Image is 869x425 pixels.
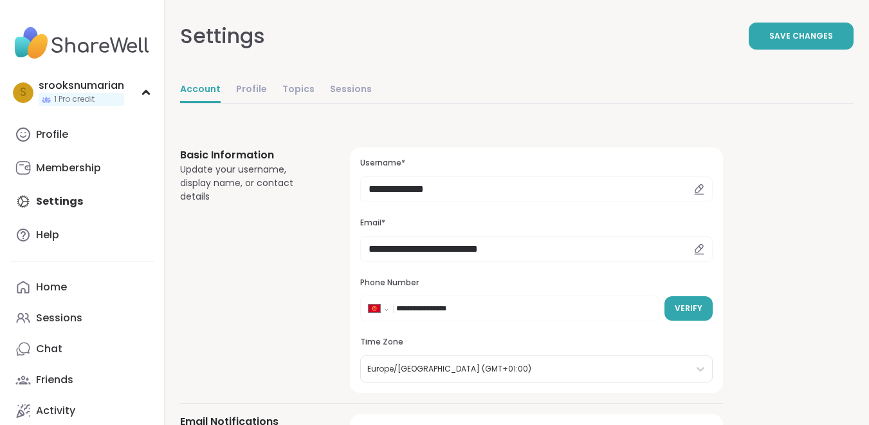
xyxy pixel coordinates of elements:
[282,77,315,103] a: Topics
[36,404,75,418] div: Activity
[36,127,68,142] div: Profile
[36,373,73,387] div: Friends
[36,228,59,242] div: Help
[36,342,62,356] div: Chat
[664,296,713,321] button: Verify
[10,153,154,184] a: Membership
[360,337,713,348] h3: Time Zone
[10,303,154,334] a: Sessions
[675,303,702,314] span: Verify
[180,147,319,163] h3: Basic Information
[180,77,221,103] a: Account
[10,220,154,250] a: Help
[10,119,154,150] a: Profile
[236,77,267,103] a: Profile
[769,30,833,42] span: Save Changes
[54,94,95,105] span: 1 Pro credit
[20,84,26,101] span: s
[360,158,713,169] h3: Username*
[360,278,713,288] h3: Phone Number
[36,280,67,294] div: Home
[39,79,124,93] div: srooksnumarian
[10,334,154,364] a: Chat
[180,21,265,52] div: Settings
[36,161,101,175] div: Membership
[330,77,372,103] a: Sessions
[10,364,154,395] a: Friends
[360,218,713,229] h3: Email*
[749,23,854,50] button: Save Changes
[10,272,154,303] a: Home
[180,163,319,203] div: Update your username, display name, or contact details
[10,21,154,66] img: ShareWell Nav Logo
[36,311,82,325] div: Sessions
